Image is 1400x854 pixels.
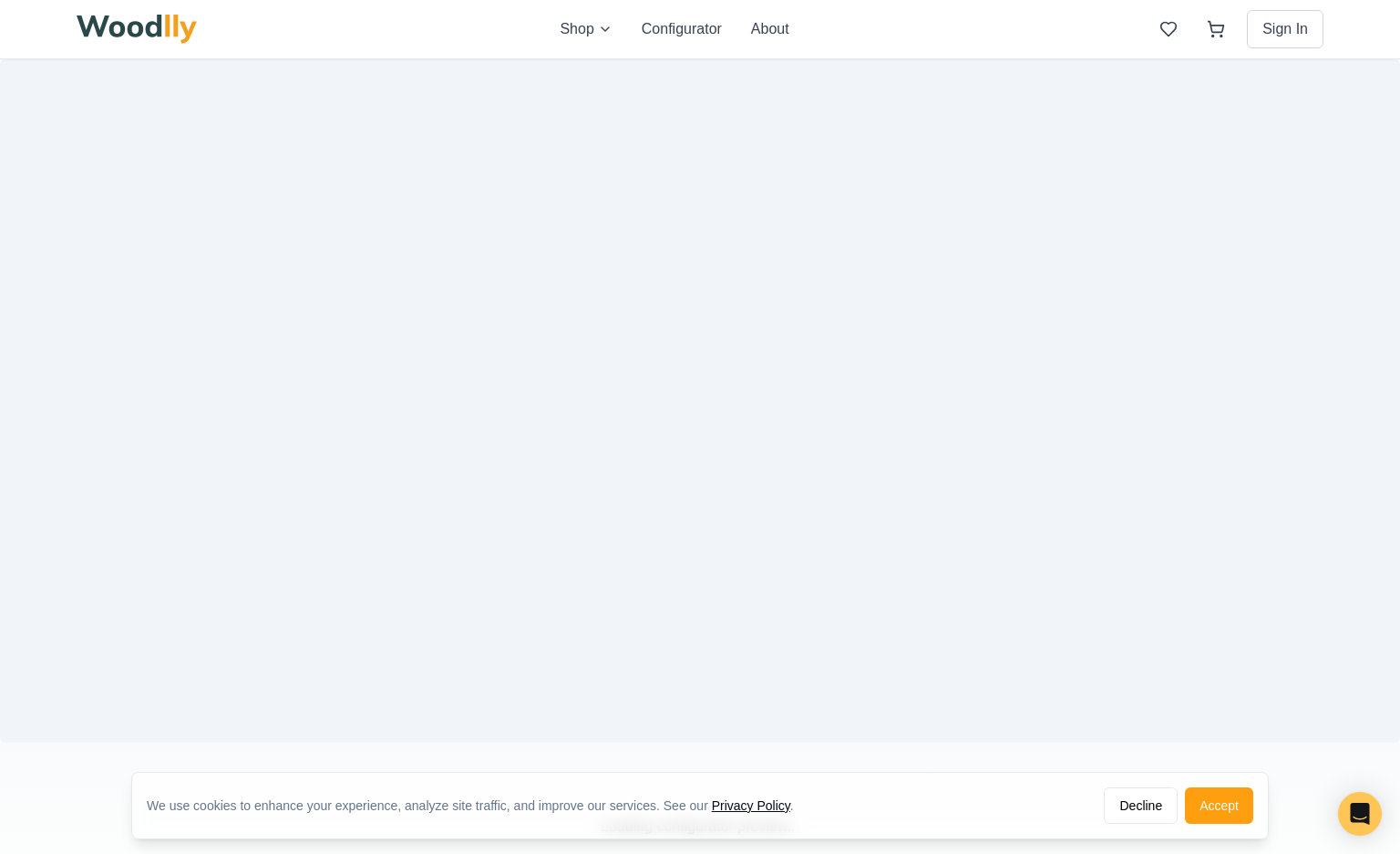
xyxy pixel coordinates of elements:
[560,18,612,40] button: Shop
[751,18,789,40] button: About
[1247,10,1323,48] button: Sign In
[147,797,808,815] div: We use cookies to enhance your experience, analyze site traffic, and improve our services. See our .
[1104,787,1178,824] button: Decline
[77,15,197,44] img: Woodlly
[1338,792,1382,836] div: Open Intercom Messenger
[1185,787,1253,824] button: Accept
[712,798,790,813] a: Privacy Policy
[642,18,722,40] button: Configurator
